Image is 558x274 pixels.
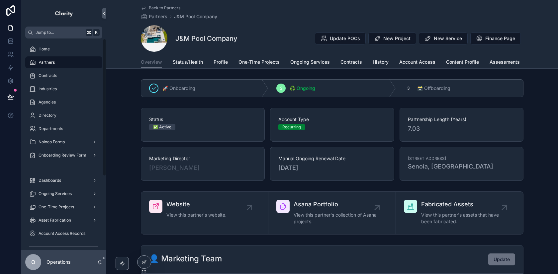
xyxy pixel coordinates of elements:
button: Update POCs [315,33,366,44]
a: Partners [25,56,102,68]
span: Content Profile [446,59,479,65]
span: Account Access [399,59,435,65]
span: Manual Ongoing Renewal Date [278,155,386,162]
span: Update [494,256,510,263]
span: Status [149,116,256,123]
span: 7.03 [408,124,515,133]
span: Fabricated Assets [421,200,504,209]
a: Profile [214,56,228,69]
span: Onboarding Review Form [39,153,86,158]
span: Assessments [490,59,520,65]
span: View this partner's website. [166,212,227,218]
span: [STREET_ADDRESS] [408,156,446,161]
a: Assessments [490,56,520,69]
span: History [373,59,389,65]
a: Home [25,43,102,55]
span: Asset Fabrication [39,218,71,223]
div: scrollable content [21,38,106,250]
span: 3 [407,86,410,91]
span: Partners [39,60,55,65]
span: Finance Page [485,35,515,42]
span: Update POCs [330,35,360,42]
span: Status/Health [173,59,203,65]
a: History [373,56,389,69]
a: Onboarding Review Form [25,149,102,161]
a: J&M Pool Company [174,13,217,20]
span: Overview [141,59,162,65]
img: App logo [54,8,73,19]
a: Departments [25,123,102,135]
div: Recurring [282,124,301,130]
a: Content Profile [446,56,479,69]
span: Asana Portfolio [294,200,377,209]
a: Dashboards [25,174,102,186]
h2: 👤 Marketing Team [149,253,222,264]
a: Agencies [25,96,102,108]
a: Account Access Records [25,228,102,240]
a: Asset Fabrication [25,214,102,226]
span: Website [166,200,227,209]
button: Jump to...K [25,27,102,38]
button: Finance Page [470,33,521,44]
span: 🚀 Onboarding [162,85,195,92]
span: K [94,30,99,35]
span: Home [39,46,50,52]
span: Back to Partners [149,5,180,11]
a: Status/Health [173,56,203,69]
span: Profile [214,59,228,65]
span: Marketing Director [149,155,256,162]
span: New Service [434,35,462,42]
div: ✅ Active [153,124,171,130]
span: 2 [280,86,282,91]
button: New Project [368,33,416,44]
span: Ongoing Services [39,191,72,196]
button: Update [488,253,515,265]
span: Dashboards [39,178,61,183]
a: Fabricated AssetsView this partner's assets that have been fabricated. [396,192,523,234]
a: One-Time Projects [25,201,102,213]
span: One-Time Projects [238,59,280,65]
a: Industries [25,83,102,95]
a: Asana PortfolioView this partner's collection of Asana projects. [268,192,396,234]
a: One-Time Projects [238,56,280,69]
span: Departments [39,126,63,131]
span: ♻️ Ongoing [290,85,315,92]
a: Contracts [340,56,362,69]
span: Agencies [39,100,56,105]
button: New Service [419,33,468,44]
span: Ongoing Services [290,59,330,65]
a: [PERSON_NAME] [149,163,200,172]
span: Account Type [278,116,386,123]
a: Noloco Forms [25,136,102,148]
span: Industries [39,86,57,92]
a: Ongoing Services [25,188,102,200]
span: O [31,258,35,266]
a: Back to Partners [141,5,180,11]
span: New Project [383,35,411,42]
span: Contracts [340,59,362,65]
a: WebsiteView this partner's website. [141,192,268,234]
a: Directory [25,109,102,121]
span: View this partner's collection of Asana projects. [294,212,377,225]
span: Partnership Length (Years) [408,116,515,123]
span: Noloco Forms [39,139,65,145]
a: Overview [141,56,162,69]
span: Jump to... [36,30,83,35]
a: Ongoing Services [290,56,330,69]
span: 🗃 Offboarding [417,85,450,92]
span: Senoia, [GEOGRAPHIC_DATA] [408,162,515,171]
a: Contracts [25,70,102,82]
a: Account Access [399,56,435,69]
span: One-Time Projects [39,204,74,210]
a: Partners [141,13,167,20]
span: Partners [149,13,167,20]
span: View this partner's assets that have been fabricated. [421,212,504,225]
p: Operations [46,259,70,265]
h1: J&M Pool Company [175,34,237,43]
span: [DATE] [278,163,386,172]
span: Account Access Records [39,231,85,236]
span: Directory [39,113,56,118]
span: Contracts [39,73,57,78]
